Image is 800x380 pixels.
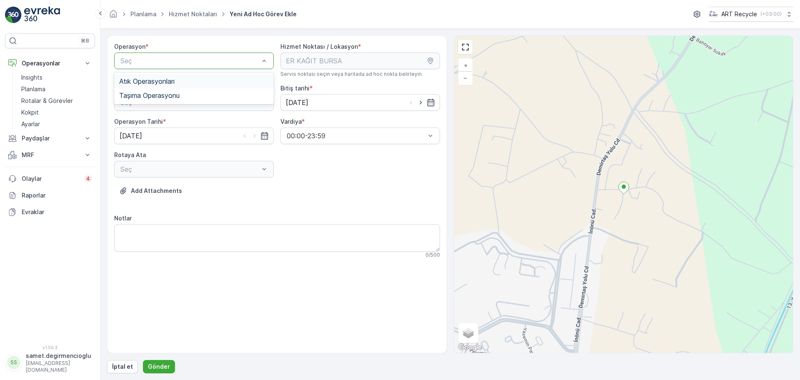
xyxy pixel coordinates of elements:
[5,147,95,163] button: MRF
[114,127,274,144] input: dd/mm/yyyy
[18,72,95,83] a: Insights
[26,360,91,373] p: [EMAIL_ADDRESS][DOMAIN_NAME]
[5,345,95,350] span: v 1.50.3
[5,204,95,220] a: Evraklar
[425,252,440,258] p: 0 / 500
[119,92,180,99] span: Taşıma Operasyonu
[280,52,440,69] input: ER KAĞIT BURSA
[22,175,80,183] p: Olaylar
[760,11,782,17] p: ( +03:00 )
[280,43,358,50] label: Hizmet Noktası / Lokasyon
[5,55,95,72] button: Operasyonlar
[7,356,20,369] div: SS
[18,95,95,107] a: Rotalar & Görevler
[119,77,175,85] span: Atık Operasyonları
[114,184,187,197] button: Dosya Yükle
[114,215,132,222] label: Notlar
[130,10,156,17] a: Planlama
[21,85,45,93] p: Planlama
[459,41,472,53] a: View Fullscreen
[5,352,95,373] button: SSsamet.degirmencioglu[EMAIL_ADDRESS][DOMAIN_NAME]
[456,342,484,353] img: Google
[5,170,95,187] a: Olaylar4
[143,360,175,373] button: Gönder
[22,191,92,200] p: Raporlar
[86,175,90,182] p: 4
[709,7,793,22] button: ART Recycle(+03:00)
[22,59,78,67] p: Operasyonlar
[5,130,95,147] button: Paydaşlar
[169,10,217,17] a: Hizmet Noktaları
[280,85,310,92] label: Bitiş tarihi
[114,151,146,158] label: Rotaya Ata
[280,94,440,111] input: dd/mm/yyyy
[5,7,22,23] img: logo
[459,72,472,84] a: Uzaklaştır
[459,324,477,342] a: Layers
[21,73,42,82] p: Insights
[228,10,298,18] span: Yeni Ad Hoc Görev Ekle
[22,208,92,216] p: Evraklar
[107,360,138,373] button: İptal et
[280,118,302,125] label: Vardiya
[26,352,91,360] p: samet.degirmencioglu
[21,120,40,128] p: Ayarlar
[18,107,95,118] a: Kokpit
[81,37,89,44] p: ⌘B
[22,134,78,142] p: Paydaşlar
[18,118,95,130] a: Ayarlar
[456,342,484,353] a: Bu bölgeyi Google Haritalar'da açın (yeni pencerede açılır)
[131,187,182,195] p: Add Attachments
[22,151,78,159] p: MRF
[120,56,259,66] p: Seç
[148,362,170,371] p: Gönder
[109,12,118,20] a: Ana Sayfa
[5,187,95,204] a: Raporlar
[464,62,467,69] span: +
[114,43,145,50] label: Operasyon
[463,74,467,81] span: −
[112,362,133,371] p: İptal et
[459,59,472,72] a: Yakınlaştır
[721,10,757,18] p: ART Recycle
[21,108,39,117] p: Kokpit
[24,7,60,23] img: logo_light-DOdMpM7g.png
[114,118,163,125] label: Operasyon Tarihi
[280,71,423,77] span: Servis noktası seçin veya haritada ad hoc nokta belirleyin.
[21,97,73,105] p: Rotalar & Görevler
[709,10,718,19] img: image_23.png
[18,83,95,95] a: Planlama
